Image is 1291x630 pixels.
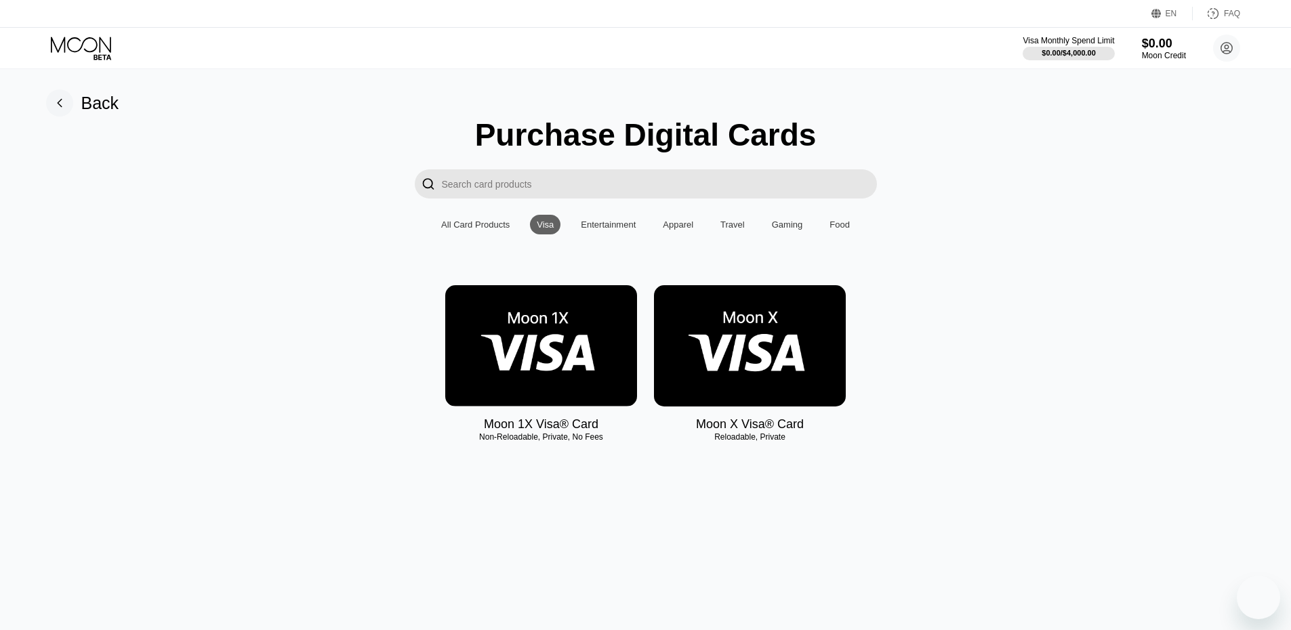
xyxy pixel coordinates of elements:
[46,89,119,117] div: Back
[696,417,804,432] div: Moon X Visa® Card
[829,219,850,230] div: Food
[1193,7,1240,20] div: FAQ
[714,215,752,234] div: Travel
[1142,37,1186,60] div: $0.00Moon Credit
[654,432,846,442] div: Reloadable, Private
[81,93,119,113] div: Back
[1042,49,1096,57] div: $0.00 / $4,000.00
[484,417,598,432] div: Moon 1X Visa® Card
[422,176,435,192] div: 
[1237,576,1280,619] iframe: Button to launch messaging window
[442,169,877,198] input: Search card products
[475,117,817,153] div: Purchase Digital Cards
[656,215,700,234] div: Apparel
[1166,9,1177,18] div: EN
[772,219,803,230] div: Gaming
[415,169,442,198] div: 
[1023,36,1114,45] div: Visa Monthly Spend Limit
[1023,36,1114,60] div: Visa Monthly Spend Limit$0.00/$4,000.00
[537,219,554,230] div: Visa
[663,219,693,230] div: Apparel
[581,219,636,230] div: Entertainment
[445,432,637,442] div: Non-Reloadable, Private, No Fees
[1142,51,1186,60] div: Moon Credit
[720,219,745,230] div: Travel
[574,215,642,234] div: Entertainment
[1151,7,1193,20] div: EN
[823,215,857,234] div: Food
[1142,37,1186,51] div: $0.00
[1224,9,1240,18] div: FAQ
[434,215,516,234] div: All Card Products
[441,219,510,230] div: All Card Products
[765,215,810,234] div: Gaming
[530,215,560,234] div: Visa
